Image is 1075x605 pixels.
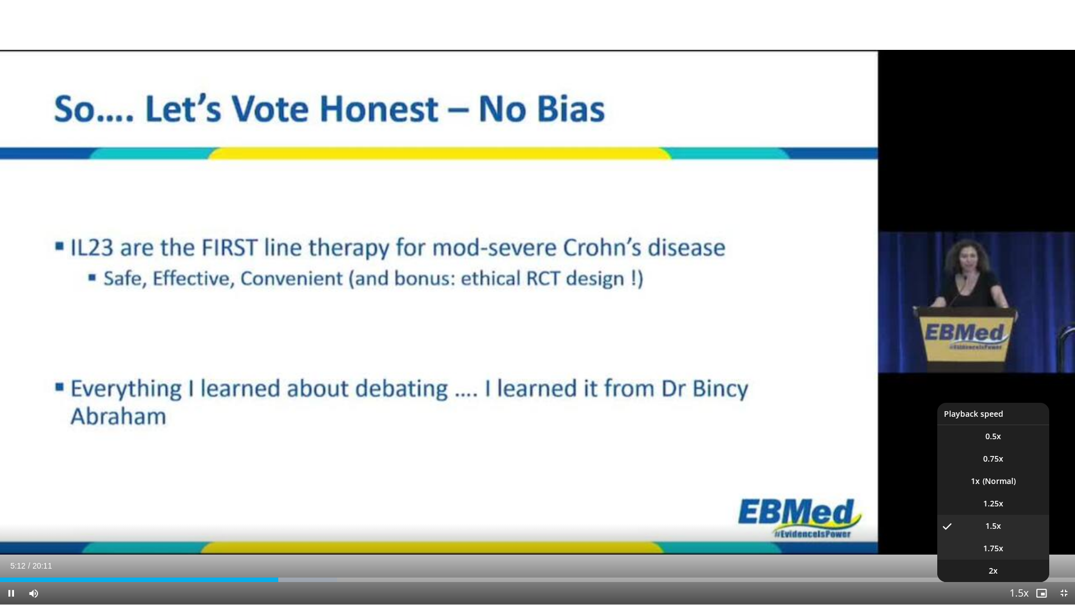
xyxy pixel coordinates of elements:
[1053,582,1075,604] button: Exit Fullscreen
[10,561,25,570] span: 5:12
[983,498,1003,509] span: 1.25x
[28,561,30,570] span: /
[22,582,45,604] button: Mute
[989,565,998,576] span: 2x
[1008,582,1030,604] button: Playback Rate
[985,431,1001,442] span: 0.5x
[971,476,980,487] span: 1x
[983,543,1003,554] span: 1.75x
[983,453,1003,464] span: 0.75x
[32,561,52,570] span: 20:11
[1030,582,1053,604] button: Enable picture-in-picture mode
[985,520,1001,532] span: 1.5x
